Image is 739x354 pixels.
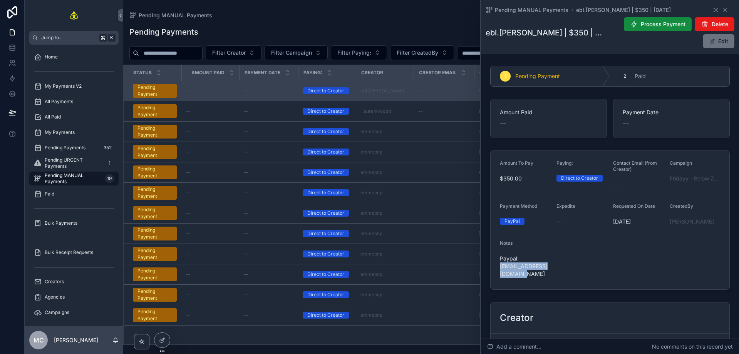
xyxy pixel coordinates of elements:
div: Direct to Creator [307,271,344,278]
span: -- [186,149,191,155]
span: emmepnp [360,271,382,277]
a: ebl.[PERSON_NAME] [360,88,409,94]
a: sombr - crushing (Phase 1) [479,190,565,196]
div: Pending Payment [137,104,172,118]
button: Jump to...K [29,31,119,45]
a: -- [244,88,293,94]
a: Direct to Creator [303,230,351,237]
span: -- [186,210,191,216]
span: $350.00 [500,175,550,182]
a: -- [186,210,235,216]
div: Direct to Creator [307,291,344,298]
div: 1 [105,159,114,168]
a: sombr - 12 to 12 (Phase 7) [479,169,535,175]
a: _laurenkwood [360,108,391,114]
div: Pending Payment [137,84,172,98]
div: Pending Payment [137,186,172,200]
span: Amount To Pay [500,160,533,166]
span: CreatedBy [670,203,693,209]
a: -- [186,190,235,196]
a: Pending Payment [133,267,177,281]
span: Pending Payment [515,72,560,80]
span: -- [244,230,248,237]
span: Payment Date [245,70,280,76]
span: MC [34,336,44,345]
a: emmepnp [360,312,409,318]
a: Direct to Creator [303,128,351,135]
a: -- [186,312,235,318]
a: -- [244,149,293,155]
a: -- [244,312,293,318]
span: -- [186,108,191,114]
a: Pending Payment [133,186,177,200]
span: -- [500,118,506,129]
span: Campaign [479,70,505,76]
div: 352 [101,143,114,152]
span: -- [186,190,191,196]
span: Creator [361,70,383,76]
a: Pending Payment [133,206,177,220]
span: emmepnp [360,210,382,216]
span: 2 [623,73,626,79]
a: Direct to Creator [303,149,351,155]
a: [PERSON_NAME] - Candy [479,230,535,237]
span: -- [244,190,248,196]
a: Lithe x [PERSON_NAME] - Cannonball [479,292,565,298]
a: emmepnp [360,312,382,318]
div: Direct to Creator [561,175,598,182]
a: -- [186,149,235,155]
a: -- [244,169,293,175]
span: -- [244,251,248,257]
a: [PERSON_NAME] [479,149,565,155]
a: Chainsmokers - Helium [479,251,565,257]
span: Paypal: [EMAIL_ADDRESS][DOMAIN_NAME] [500,255,550,278]
p: [PERSON_NAME] [54,336,98,344]
a: [PERSON_NAME] [PERSON_NAME] - I luv that babe [479,312,565,318]
div: Pending Payment [137,288,172,302]
a: ebl.[PERSON_NAME] | $350 | [DATE] [576,6,671,14]
span: -- [186,271,191,277]
span: -- [186,230,191,237]
span: -- [186,251,191,257]
a: emmepnp [360,149,382,155]
a: [PERSON_NAME] - Candy [479,230,565,237]
div: Direct to Creator [307,230,344,237]
a: Bulk Receipt Requests [29,245,119,259]
span: Paid [45,191,54,197]
div: Pending Payment [137,247,172,261]
div: Direct to Creator [307,210,344,217]
a: -- [186,129,235,135]
span: Filter Paying: [337,49,371,57]
a: emmepnp [360,251,382,257]
a: Bulk Payments [29,216,119,230]
div: Pending Payment [137,165,172,179]
div: PayPal [504,218,520,225]
a: [PERSON_NAME] - Everytime [479,210,543,216]
span: Contact Email (from Creator) [613,160,657,172]
span: Fridayy - Below Zero [479,88,525,94]
div: Direct to Creator [307,87,344,94]
span: [PERSON_NAME] [479,149,516,155]
span: -- [623,118,629,129]
a: sombr - crushing (Phase 1) [479,129,537,135]
h2: Creator [500,312,533,324]
a: Direct to Creator [303,210,351,217]
span: Creators [45,279,64,285]
a: Pending MANUAL Payments19 [29,172,119,185]
a: -- [244,292,293,298]
span: emmepnp [360,129,382,135]
a: Pending Payment [133,104,177,118]
span: -- [244,210,248,216]
span: Jump to... [41,35,96,41]
div: Direct to Creator [307,128,344,135]
a: Chainsmokers - Helium [479,251,530,257]
span: emmepnp [360,169,382,175]
span: Bulk Receipt Requests [45,249,93,255]
span: Amount Paid [191,70,225,76]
